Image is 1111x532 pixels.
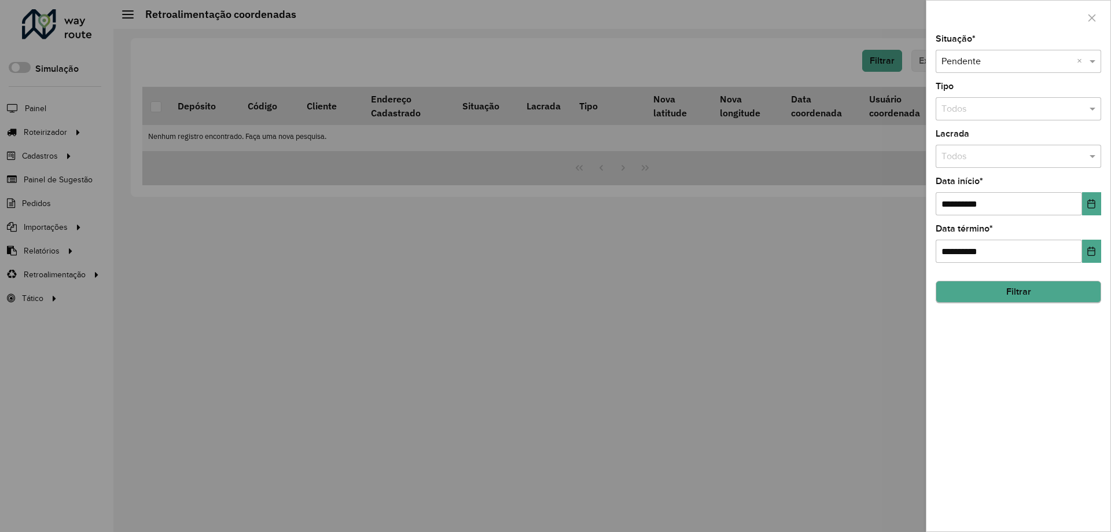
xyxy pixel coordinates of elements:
[936,32,976,46] label: Situação
[1077,54,1087,68] span: Clear all
[1082,240,1101,263] button: Choose Date
[936,281,1101,303] button: Filtrar
[936,222,993,236] label: Data término
[936,127,969,141] label: Lacrada
[1082,192,1101,215] button: Choose Date
[936,174,983,188] label: Data início
[936,79,954,93] label: Tipo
